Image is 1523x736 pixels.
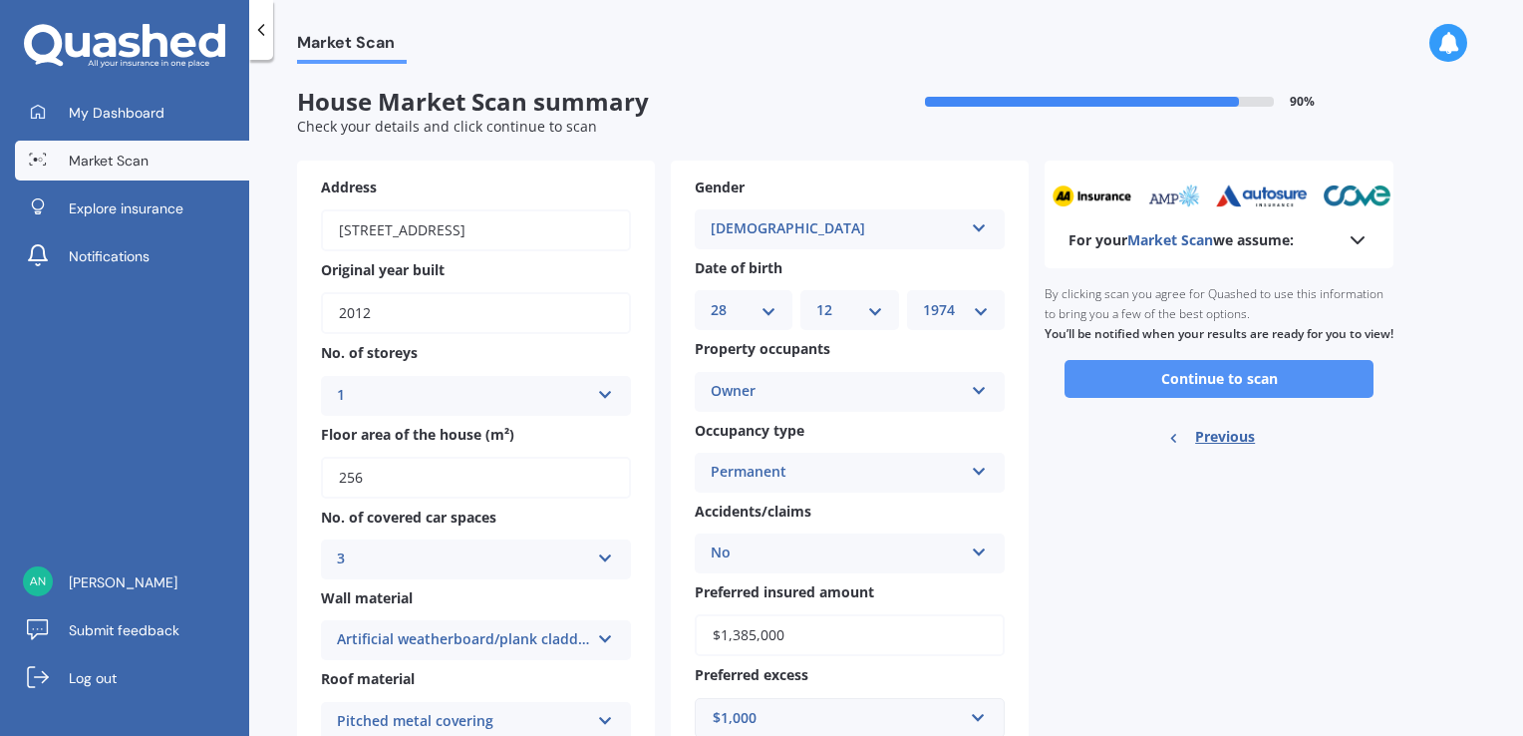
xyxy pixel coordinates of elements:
[1323,184,1432,207] img: assurant_sm.webp
[321,588,413,607] span: Wall material
[321,457,631,499] input: Enter floor area
[69,103,164,123] span: My Dashboard
[1045,325,1393,342] b: You’ll be notified when your results are ready for you to view!
[1068,230,1294,250] b: For your we assume:
[1165,184,1234,207] img: cove_sm.webp
[695,582,874,601] span: Preferred insured amount
[15,188,249,228] a: Explore insurance
[713,707,963,729] div: $1,000
[15,658,249,698] a: Log out
[1195,422,1255,452] span: Previous
[69,198,183,218] span: Explore insurance
[695,666,808,685] span: Preferred excess
[337,548,589,571] div: 3
[1249,184,1308,207] img: tower_sm.png
[297,88,845,117] span: House Market Scan summary
[711,217,963,241] div: [DEMOGRAPHIC_DATA]
[15,93,249,133] a: My Dashboard
[321,260,445,279] span: Original year built
[321,178,377,196] span: Address
[69,668,117,688] span: Log out
[695,178,745,196] span: Gender
[711,380,963,404] div: Owner
[1045,268,1393,360] div: By clicking scan you agree for Quashed to use this information to bring you a few of the best opt...
[337,384,589,408] div: 1
[1127,230,1213,249] span: Market Scan
[297,117,597,136] span: Check your details and click continue to scan
[1059,184,1151,207] img: autosure_sm.webp
[23,566,53,596] img: 19c4579ecd8748e53b0e4169f9bc3f4c
[69,620,179,640] span: Submit feedback
[69,151,149,171] span: Market Scan
[695,340,830,359] span: Property occupants
[695,502,811,521] span: Accidents/claims
[321,344,418,363] span: No. of storeys
[695,421,804,440] span: Occupancy type
[337,628,589,652] div: Artificial weatherboard/plank cladding
[15,610,249,650] a: Submit feedback
[297,33,407,60] span: Market Scan
[711,461,963,485] div: Permanent
[15,141,249,181] a: Market Scan
[1290,95,1315,109] span: 90 %
[321,508,496,527] span: No. of covered car spaces
[69,572,177,592] span: [PERSON_NAME]
[69,246,150,266] span: Notifications
[15,236,249,276] a: Notifications
[711,542,963,565] div: No
[321,670,415,689] span: Roof material
[695,258,782,277] span: Date of birth
[1065,360,1373,398] button: Continue to scan
[321,425,514,444] span: Floor area of the house (m²)
[15,562,249,602] a: [PERSON_NAME]
[337,710,589,734] div: Pitched metal covering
